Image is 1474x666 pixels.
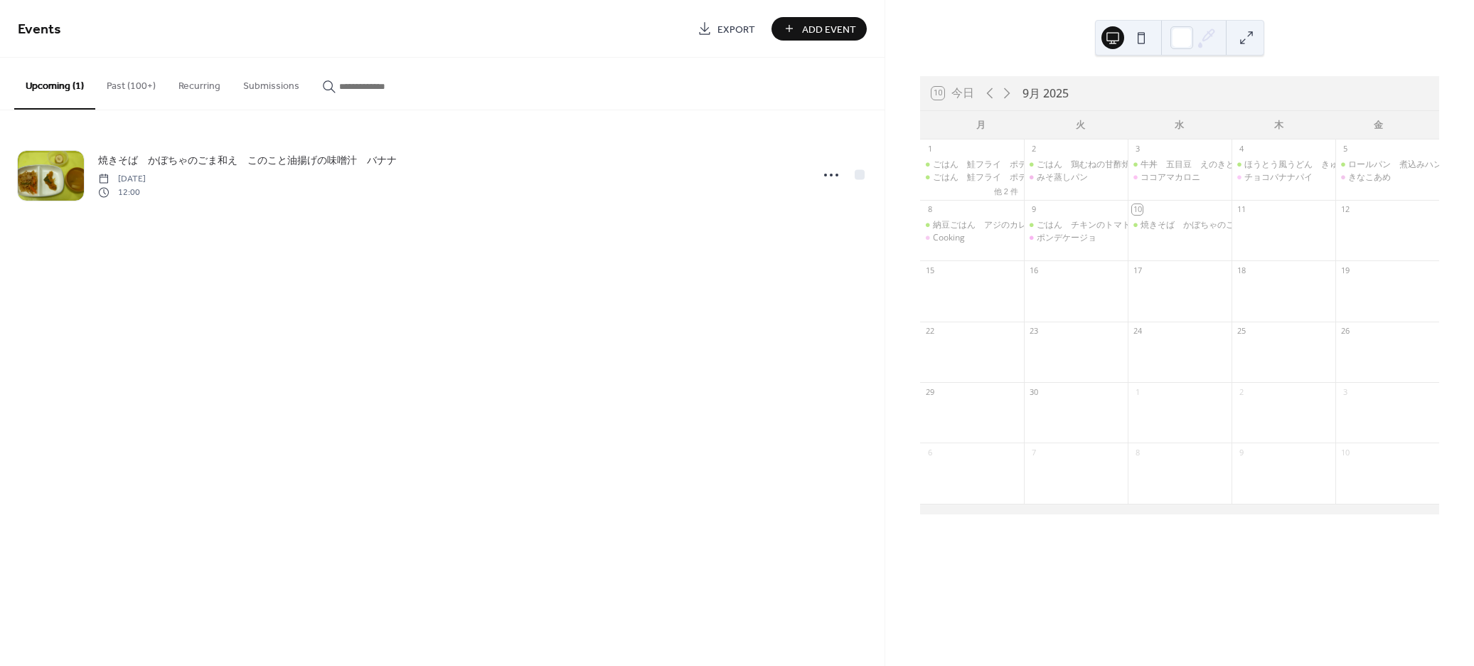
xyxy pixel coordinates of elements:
[1132,447,1143,458] div: 8
[1128,171,1232,184] div: ココアマカロニ
[771,17,867,41] button: Add Event
[1236,144,1246,154] div: 4
[933,219,1317,231] div: 納豆ごはん アジのカレーマヨ焼き ちくわとクリームチーズの和え物 玉ねぎと小葱の味噌汁 梨
[167,58,232,108] button: Recurring
[1340,326,1350,337] div: 26
[1348,171,1391,184] div: きなこあめ
[1236,265,1246,275] div: 18
[1028,204,1039,215] div: 9
[924,144,935,154] div: 1
[1340,265,1350,275] div: 19
[1236,326,1246,337] div: 25
[1037,232,1096,244] div: ポンデケージョ
[988,184,1024,198] button: 他 2 件
[802,22,856,37] span: Add Event
[1335,171,1439,184] div: きなこあめ
[1141,171,1200,184] div: ココアマカロニ
[95,58,167,108] button: Past (100+)
[933,171,1180,184] div: ごはん 鮭フライ ポテトサラダ 青梗菜と卵のスープ りんご
[1024,219,1128,231] div: ごはん チキンのトマト煮込み 大根とツナのサラダ オクラと豆腐のスープ キウイフルーツ
[1340,386,1350,397] div: 3
[1022,85,1069,102] div: 9月 2025
[1236,447,1246,458] div: 9
[1232,159,1335,171] div: ほうとう風うどん きゅうりとじゃこの酢の物 ツナ入り厚焼き卵 りんご
[1340,447,1350,458] div: 10
[1132,326,1143,337] div: 24
[931,111,1031,139] div: 月
[1132,204,1143,215] div: 10
[1028,447,1039,458] div: 7
[1028,144,1039,154] div: 2
[1236,386,1246,397] div: 2
[98,154,397,169] span: 焼きそば かぼちゃのごま和え このこと油揚げの味噌汁 バナナ
[933,159,1180,171] div: ごはん 鮭フライ ポテトサラダ 青梗菜と卵のスープ りんご
[14,58,95,110] button: Upcoming (1)
[1028,386,1039,397] div: 30
[1141,219,1396,231] div: 焼きそば かぼちゃのごま和え このこと油揚げの味噌汁 バナナ
[924,386,935,397] div: 29
[924,326,935,337] div: 22
[1024,171,1128,184] div: みそ蒸しパン
[1132,144,1143,154] div: 3
[933,232,965,244] div: Cooking
[924,204,935,215] div: 8
[1232,171,1335,184] div: チョコバナナパイ
[1328,111,1428,139] div: 金
[1335,159,1439,171] div: ロールパン 煮込みハンバーグ ほうれん草と人参のバターソテー キャベツとベーコンの豆乳スープ キウイフルーツ
[687,17,766,41] a: Export
[920,219,1024,231] div: 納豆ごはん アジのカレーマヨ焼き ちくわとクリームチーズの和え物 玉ねぎと小葱の味噌汁 梨
[98,152,397,169] a: 焼きそば かぼちゃのごま和え このこと油揚げの味噌汁 バナナ
[1024,159,1128,171] div: ごはん 鶏むねの甘酢焼 かぼちゃとコーン和え 小松菜と豆腐の味噌汁 オレンジ
[1130,111,1229,139] div: 水
[1128,159,1232,171] div: 牛丼 五目豆 えのきとキャベツのみそ汁 梨
[1037,219,1404,231] div: ごはん チキンのトマト煮込み 大根とツナのサラダ オクラと豆腐のスープ キウイフルーツ
[1132,386,1143,397] div: 1
[1028,326,1039,337] div: 23
[1229,111,1329,139] div: 木
[1024,232,1128,244] div: ポンデケージョ
[98,173,146,186] span: [DATE]
[1244,171,1313,184] div: チョコバナナパイ
[1037,171,1088,184] div: みそ蒸しパン
[98,186,146,199] span: 12:00
[920,171,1024,184] div: ごはん 鮭フライ ポテトサラダ 青梗菜と卵のスープ りんご
[1132,265,1143,275] div: 17
[18,16,61,43] span: Events
[1128,219,1232,231] div: 焼きそば かぼちゃのごま和え このこと油揚げの味噌汁 バナナ
[920,232,1024,244] div: Cooking
[920,159,1024,171] div: ごはん 鮭フライ ポテトサラダ 青梗菜と卵のスープ りんご
[924,265,935,275] div: 15
[1028,265,1039,275] div: 16
[1141,159,1320,171] div: 牛丼 五目豆 えのきとキャベツのみそ汁 梨
[1340,204,1350,215] div: 12
[1030,111,1130,139] div: 火
[717,22,755,37] span: Export
[1236,204,1246,215] div: 11
[924,447,935,458] div: 6
[1037,159,1361,171] div: ごはん 鶏むねの甘酢焼 かぼちゃとコーン和え 小松菜と豆腐の味噌汁 オレンジ
[1340,144,1350,154] div: 5
[232,58,311,108] button: Submissions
